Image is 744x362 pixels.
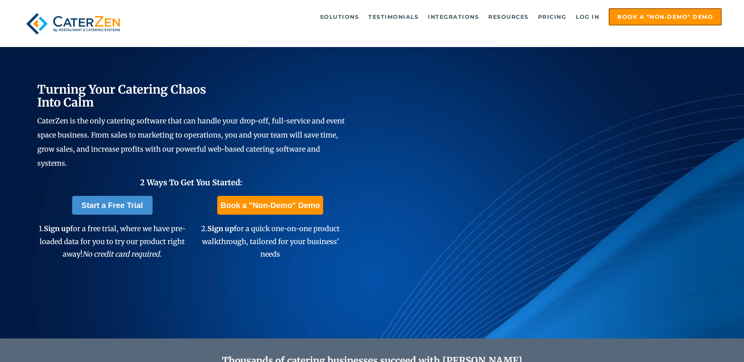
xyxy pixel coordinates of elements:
[142,8,722,25] div: Navigation Menu
[37,82,206,110] span: Turning Your Catering Chaos Into Calm
[140,177,242,187] span: 2 Ways To Get You Started:
[217,196,323,215] a: Book a "Non-Demo" Demo
[207,224,234,233] span: Sign up
[72,196,153,215] a: Start a Free Trial
[316,9,363,25] a: Solutions
[82,250,162,259] em: No credit card required.
[609,8,722,25] a: Book a "Non-Demo" Demo
[201,224,340,259] span: 2. for a quick one-on-one product walkthrough, tailored for your business' needs
[572,9,603,25] a: Log in
[424,9,483,25] a: Integrations
[44,224,70,233] span: Sign up
[22,8,124,39] img: caterzen
[534,9,571,25] a: Pricing
[39,224,186,259] span: 1. for a free trial, where we have pre-loaded data for you to try our product right away!
[37,116,345,168] span: CaterZen is the only catering software that can handle your drop-off, full-service and event spac...
[364,9,422,25] a: Testimonials
[484,9,533,25] a: Resources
